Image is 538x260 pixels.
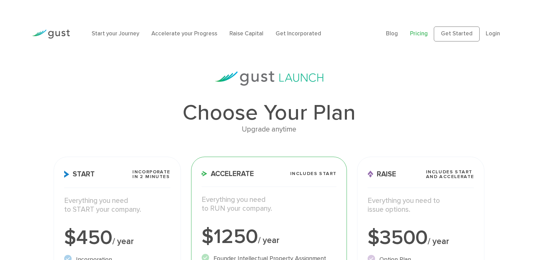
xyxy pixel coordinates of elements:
[368,171,396,178] span: Raise
[64,171,69,178] img: Start Icon X2
[368,196,474,214] p: Everything you need to issue options.
[112,236,134,246] span: / year
[290,171,337,176] span: Includes START
[428,236,449,246] span: / year
[54,102,485,124] h1: Choose Your Plan
[64,196,170,214] p: Everything you need to START your company.
[132,170,170,179] span: Incorporate in 2 Minutes
[202,170,254,177] span: Accelerate
[410,30,428,37] a: Pricing
[92,30,139,37] a: Start your Journey
[368,228,474,248] div: $3500
[386,30,398,37] a: Blog
[54,124,485,135] div: Upgrade anytime
[258,235,279,245] span: / year
[202,195,337,213] p: Everything you need to RUN your company.
[368,171,373,178] img: Raise Icon
[486,30,500,37] a: Login
[151,30,217,37] a: Accelerate your Progress
[434,27,480,41] a: Get Started
[276,30,321,37] a: Get Incorporated
[202,227,337,247] div: $1250
[64,171,95,178] span: Start
[202,171,207,176] img: Accelerate Icon
[32,30,70,39] img: Gust Logo
[229,30,263,37] a: Raise Capital
[426,170,474,179] span: Includes START and ACCELERATE
[64,228,170,248] div: $450
[215,71,323,86] img: gust-launch-logos.svg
